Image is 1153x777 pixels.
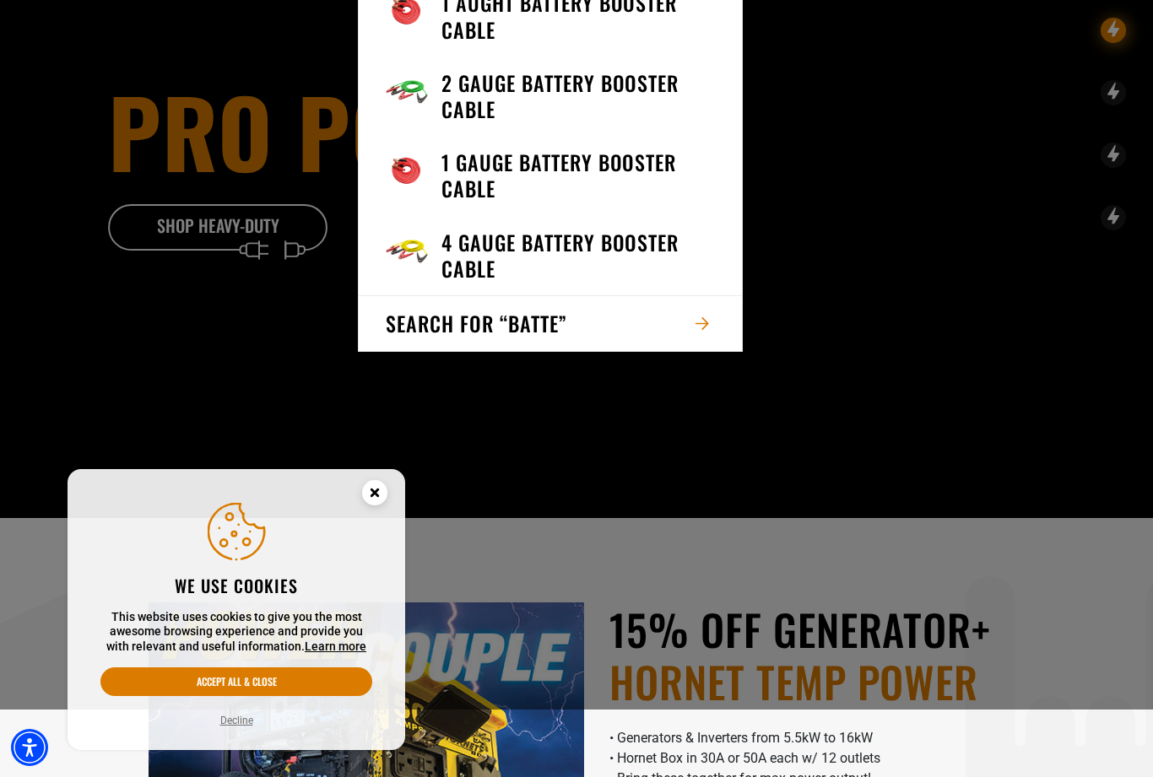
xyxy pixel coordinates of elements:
[215,712,258,729] button: Decline
[359,216,742,295] a: 4 Gauge Battery Booster Cable
[100,667,372,696] button: Accept all & close
[359,57,742,136] a: 2 Gauge Battery Booster Cable
[386,149,428,192] img: orange
[344,469,405,521] button: Close this option
[68,469,405,751] aside: Cookie Consent
[441,229,715,282] h3: 4 Gauge Battery Booster Cable
[441,149,715,202] h3: 1 Gauge Battery Booster Cable
[441,70,715,122] h3: 2 Gauge Battery Booster Cable
[11,729,48,766] div: Accessibility Menu
[100,610,372,655] p: This website uses cookies to give you the most awesome browsing experience and provide you with r...
[359,296,742,352] button: Search for “batte”
[386,229,428,272] img: yellow
[305,639,366,653] a: This website uses cookies to give you the most awesome browsing experience and provide you with r...
[386,70,428,112] img: green
[359,136,742,215] a: 1 Gauge Battery Booster Cable
[100,575,372,596] h2: We use cookies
